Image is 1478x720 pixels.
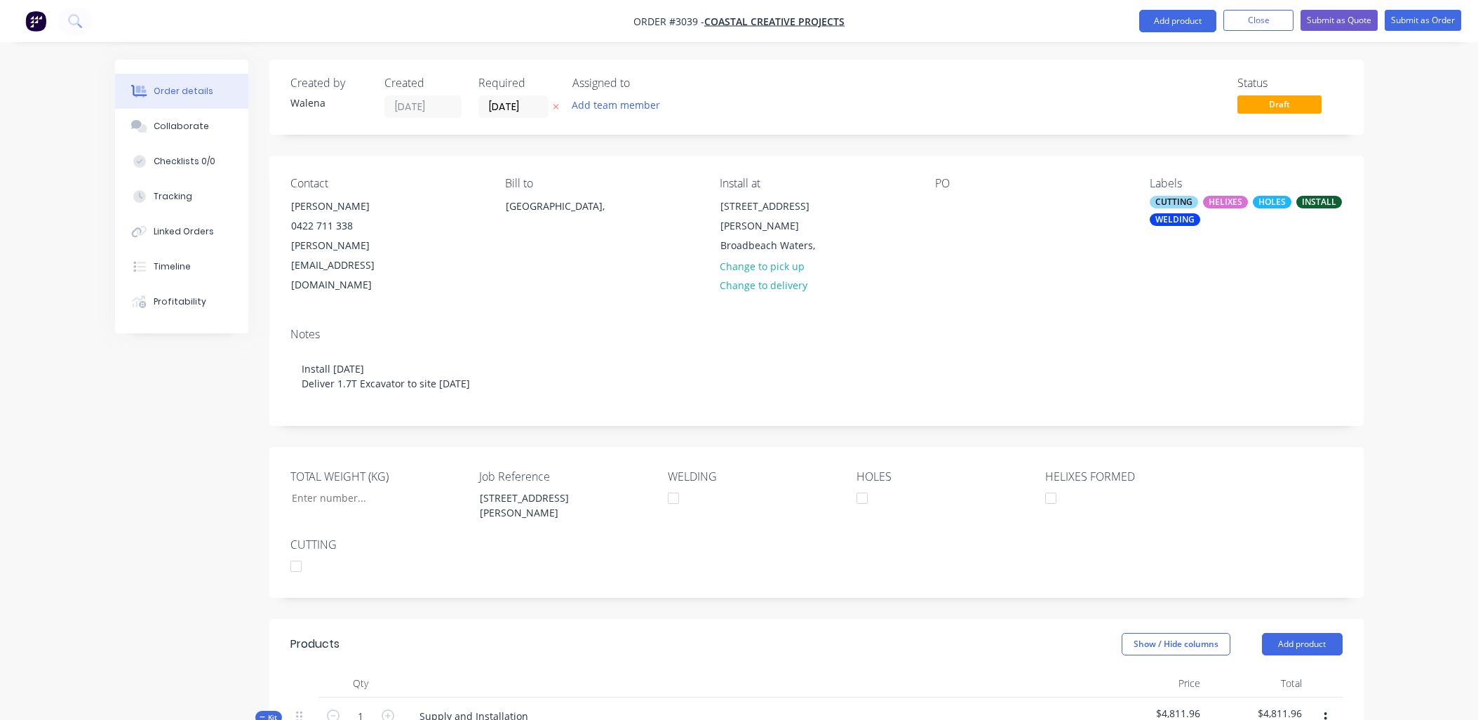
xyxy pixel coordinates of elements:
div: [STREET_ADDRESS][PERSON_NAME] [469,488,644,523]
div: Required [478,76,556,90]
label: TOTAL WEIGHT (KG) [290,468,466,485]
label: HELIXES FORMED [1045,468,1221,485]
div: Notes [290,328,1343,341]
div: Products [290,636,340,653]
div: Linked Orders [154,225,214,238]
div: HOLES [1253,196,1291,208]
button: Profitability [115,284,248,319]
button: Tracking [115,179,248,214]
div: Timeline [154,260,191,273]
div: [PERSON_NAME] [291,196,408,216]
div: Profitability [154,295,206,308]
button: Submit as Order [1385,10,1461,31]
button: Show / Hide columns [1122,633,1230,655]
button: Checklists 0/0 [115,144,248,179]
span: Draft [1237,95,1322,113]
div: Install at [720,177,912,190]
div: WELDING [1150,213,1200,226]
div: Assigned to [572,76,713,90]
div: Contact [290,177,483,190]
button: Add team member [564,95,667,114]
span: Order #3039 - [633,15,704,28]
div: 0422 711 338 [291,216,408,236]
div: Tracking [154,190,192,203]
button: Change to pick up [712,256,812,275]
button: Collaborate [115,109,248,144]
button: Submit as Quote [1301,10,1378,31]
div: Walena [290,95,368,110]
button: Order details [115,74,248,109]
button: Add product [1262,633,1343,655]
label: Job Reference [479,468,654,485]
button: Linked Orders [115,214,248,249]
div: CUTTING [1150,196,1198,208]
button: Add product [1139,10,1216,32]
div: [GEOGRAPHIC_DATA], [494,196,634,241]
img: Factory [25,11,46,32]
div: [PERSON_NAME][EMAIL_ADDRESS][DOMAIN_NAME] [291,236,408,295]
div: Install [DATE] Deliver 1.7T Excavator to site [DATE] [290,347,1343,405]
label: CUTTING [290,536,466,553]
div: Qty [318,669,403,698]
div: INSTALL [1296,196,1342,208]
div: Broadbeach Waters, [720,236,837,255]
div: Order details [154,85,213,98]
div: [STREET_ADDRESS][PERSON_NAME] [720,196,837,236]
button: Add team member [572,95,668,114]
div: Bill to [505,177,697,190]
div: Created [384,76,462,90]
div: Labels [1150,177,1342,190]
div: [GEOGRAPHIC_DATA], [506,196,622,216]
button: Change to delivery [712,276,814,295]
div: Status [1237,76,1343,90]
button: Close [1223,10,1294,31]
div: PO [935,177,1127,190]
div: Created by [290,76,368,90]
div: Total [1206,669,1308,698]
div: [STREET_ADDRESS][PERSON_NAME]Broadbeach Waters, [708,196,849,256]
div: Checklists 0/0 [154,155,215,168]
label: HOLES [856,468,1032,485]
button: Timeline [115,249,248,284]
iframe: Intercom live chat [1430,672,1464,706]
div: [PERSON_NAME]0422 711 338[PERSON_NAME][EMAIL_ADDRESS][DOMAIN_NAME] [279,196,419,295]
input: Enter number... [280,488,465,509]
label: WELDING [668,468,843,485]
div: HELIXES [1203,196,1248,208]
div: Price [1104,669,1206,698]
div: Collaborate [154,120,209,133]
a: Coastal Creative Projects [704,15,845,28]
